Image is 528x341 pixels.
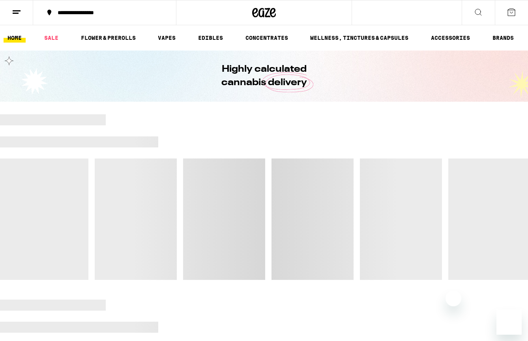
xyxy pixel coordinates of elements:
h1: Highly calculated cannabis delivery [199,63,329,89]
a: BRANDS [489,33,518,43]
a: SALE [40,33,62,43]
iframe: Button to launch messaging window [496,309,522,335]
iframe: Close message [446,291,461,306]
a: CONCENTRATES [242,33,292,43]
a: FLOWER & PREROLLS [77,33,140,43]
a: VAPES [154,33,180,43]
a: HOME [4,33,26,43]
a: ACCESSORIES [427,33,474,43]
a: EDIBLES [194,33,227,43]
a: WELLNESS, TINCTURES & CAPSULES [306,33,412,43]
